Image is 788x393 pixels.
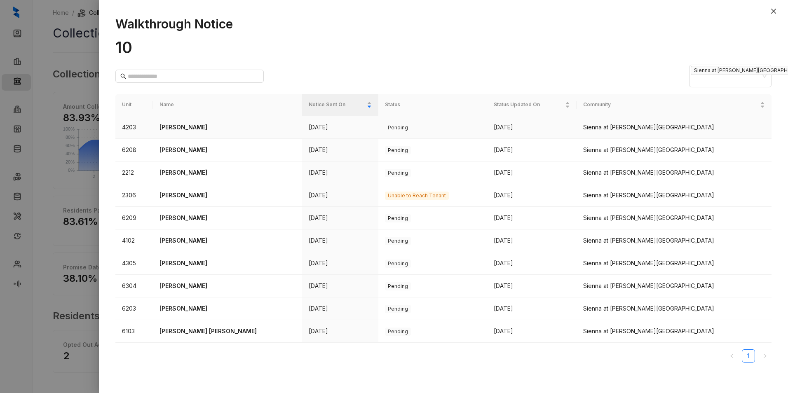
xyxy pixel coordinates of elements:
[385,146,411,154] span: Pending
[309,101,365,109] span: Notice Sent On
[487,275,576,297] td: [DATE]
[115,275,153,297] td: 6304
[487,252,576,275] td: [DATE]
[302,161,378,184] td: [DATE]
[583,168,765,177] div: Sienna at [PERSON_NAME][GEOGRAPHIC_DATA]
[120,73,126,79] span: search
[302,116,378,139] td: [DATE]
[302,207,378,229] td: [DATE]
[729,353,734,358] span: left
[115,207,153,229] td: 6209
[115,16,772,31] h1: Walkthrough Notice
[583,259,765,268] div: Sienna at [PERSON_NAME][GEOGRAPHIC_DATA]
[115,229,153,252] td: 4102
[385,282,411,290] span: Pending
[762,353,767,358] span: right
[583,304,765,313] div: Sienna at [PERSON_NAME][GEOGRAPHIC_DATA]
[583,145,765,154] div: Sienna at [PERSON_NAME][GEOGRAPHIC_DATA]
[385,192,449,200] span: Unable to Reach Tenant
[487,139,576,161] td: [DATE]
[487,161,576,184] td: [DATE]
[487,229,576,252] td: [DATE]
[159,145,295,154] p: [PERSON_NAME]
[159,191,295,200] p: [PERSON_NAME]
[577,94,772,116] th: Community
[742,350,755,362] a: 1
[725,349,739,363] li: Previous Page
[583,191,765,200] div: Sienna at [PERSON_NAME][GEOGRAPHIC_DATA]
[583,281,765,290] div: Sienna at [PERSON_NAME][GEOGRAPHIC_DATA]
[302,320,378,343] td: [DATE]
[115,38,772,57] h1: 10
[487,116,576,139] td: [DATE]
[487,184,576,207] td: [DATE]
[159,123,295,132] p: [PERSON_NAME]
[487,207,576,229] td: [DATE]
[583,327,765,336] div: Sienna at [PERSON_NAME][GEOGRAPHIC_DATA]
[583,123,765,132] div: Sienna at [PERSON_NAME][GEOGRAPHIC_DATA]
[583,101,758,109] span: Community
[487,297,576,320] td: [DATE]
[302,139,378,161] td: [DATE]
[159,168,295,177] p: [PERSON_NAME]
[159,304,295,313] p: [PERSON_NAME]
[385,214,411,222] span: Pending
[302,229,378,252] td: [DATE]
[770,8,777,14] span: close
[378,94,487,116] th: Status
[115,184,153,207] td: 2306
[115,94,153,116] th: Unit
[302,184,378,207] td: [DATE]
[725,349,739,363] button: left
[159,259,295,268] p: [PERSON_NAME]
[302,275,378,297] td: [DATE]
[115,297,153,320] td: 6203
[302,252,378,275] td: [DATE]
[115,320,153,343] td: 6103
[487,320,576,343] td: [DATE]
[115,252,153,275] td: 4305
[494,101,563,109] span: Status Updated On
[385,260,411,268] span: Pending
[115,139,153,161] td: 6208
[385,327,411,336] span: Pending
[385,305,411,313] span: Pending
[583,213,765,222] div: Sienna at [PERSON_NAME][GEOGRAPHIC_DATA]
[742,349,755,363] li: 1
[302,297,378,320] td: [DATE]
[758,349,772,363] button: right
[115,161,153,184] td: 2212
[769,6,779,16] button: Close
[153,94,302,116] th: Name
[159,213,295,222] p: [PERSON_NAME]
[385,169,411,177] span: Pending
[159,236,295,245] p: [PERSON_NAME]
[487,94,576,116] th: Status Updated On
[385,237,411,245] span: Pending
[115,116,153,139] td: 4203
[159,281,295,290] p: [PERSON_NAME]
[159,327,295,336] p: [PERSON_NAME] [PERSON_NAME]
[758,349,772,363] li: Next Page
[385,124,411,132] span: Pending
[583,236,765,245] div: Sienna at [PERSON_NAME][GEOGRAPHIC_DATA]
